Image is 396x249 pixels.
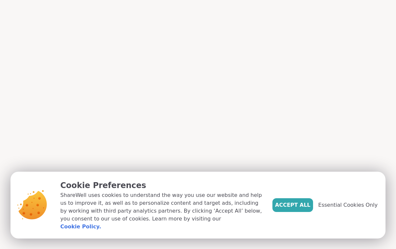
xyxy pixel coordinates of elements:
[60,191,262,231] p: ShareWell uses cookies to understand the way you use our website and help us to improve it, as we...
[272,198,313,212] button: Accept All
[318,201,378,209] span: Essential Cookies Only
[60,180,262,191] p: Cookie Preferences
[275,201,310,209] span: Accept All
[60,223,101,231] a: Cookie Policy.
